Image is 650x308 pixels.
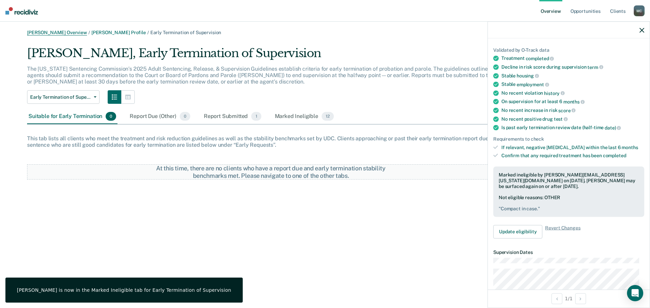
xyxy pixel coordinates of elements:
[605,125,621,130] span: date)
[91,30,146,35] a: [PERSON_NAME] Profile
[634,5,645,16] div: M C
[30,94,91,100] span: Early Termination of Supervision
[493,47,644,53] div: Validated by O-Track data
[501,153,644,159] div: Confirm that any required treatment has been
[499,195,639,212] div: Not eligible reasons: OTHER
[501,125,644,131] div: Is past early termination review date (half-time
[150,30,221,35] span: Early Termination of Supervision
[501,81,644,88] div: Stable
[545,225,580,238] span: Revert Changes
[622,144,638,150] span: months
[493,249,644,255] dt: Supervision Dates
[274,109,335,124] div: Marked Ineligible
[27,135,623,148] div: This tab lists all clients who meet the treatment and risk reduction guidelines as well as the st...
[554,116,568,122] span: test
[558,108,576,113] span: score
[551,293,562,304] button: Previous Opportunity
[322,112,334,121] span: 12
[501,99,644,105] div: On supervision for at least 6
[501,107,644,113] div: No recent increase in risk
[493,225,542,238] button: Update eligibility
[501,144,644,150] div: If relevant, negative [MEDICAL_DATA] within the last 6
[501,90,644,96] div: No recent violation
[517,81,549,87] span: employment
[587,64,603,70] span: term
[5,7,38,15] img: Recidiviz
[17,287,231,293] div: [PERSON_NAME] is now in the Marked Ineligible tab for Early Termination of Supervision
[27,66,509,85] p: The [US_STATE] Sentencing Commission’s 2025 Adult Sentencing, Release, & Supervision Guidelines e...
[575,293,586,304] button: Next Opportunity
[563,99,585,104] span: months
[251,112,261,121] span: 1
[517,73,539,78] span: housing
[27,30,87,35] a: [PERSON_NAME] Overview
[627,285,643,301] div: Open Intercom Messenger
[603,153,626,158] span: completed
[27,109,117,124] div: Suitable for Early Termination
[27,46,515,66] div: [PERSON_NAME], Early Termination of Supervision
[501,73,644,79] div: Stable
[106,112,116,121] span: 0
[499,206,639,212] pre: " Compact in case. "
[180,112,190,121] span: 0
[202,109,263,124] div: Report Submitted
[544,90,565,96] span: history
[146,30,150,35] span: /
[128,109,191,124] div: Report Due (Other)
[499,172,639,189] div: Marked ineligible by [PERSON_NAME][EMAIL_ADDRESS][US_STATE][DOMAIN_NAME] on [DATE]. [PERSON_NAME]...
[87,30,91,35] span: /
[149,165,393,179] div: At this time, there are no clients who have a report due and early termination stability benchmar...
[501,55,644,62] div: Treatment
[501,116,644,122] div: No recent positive drug
[493,136,644,142] div: Requirements to check
[526,56,554,61] span: completed
[488,289,650,307] div: 1 / 1
[501,64,644,70] div: Decline in risk score during supervision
